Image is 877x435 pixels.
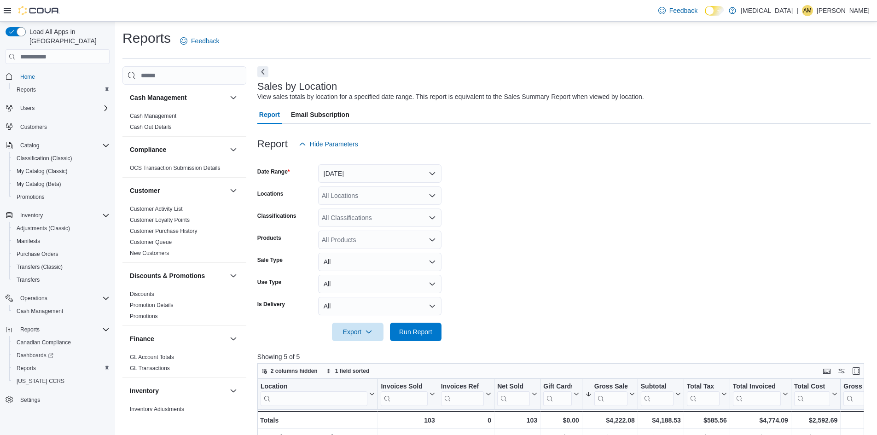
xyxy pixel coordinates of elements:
[687,415,727,426] div: $585.56
[13,363,40,374] a: Reports
[390,323,441,341] button: Run Report
[122,203,246,262] div: Customer
[2,70,113,83] button: Home
[130,227,197,235] span: Customer Purchase History
[543,383,572,406] div: Gift Card Sales
[2,323,113,336] button: Reports
[13,153,110,164] span: Classification (Classic)
[13,274,110,285] span: Transfers
[130,112,176,120] span: Cash Management
[130,228,197,234] a: Customer Purchase History
[429,214,436,221] button: Open list of options
[13,236,44,247] a: Manifests
[130,217,190,223] a: Customer Loyalty Points
[687,383,720,406] div: Total Tax
[122,110,246,136] div: Cash Management
[17,324,43,335] button: Reports
[191,36,219,46] span: Feedback
[13,166,71,177] a: My Catalog (Classic)
[594,383,627,391] div: Gross Sales
[641,383,681,406] button: Subtotal
[585,383,635,406] button: Gross Sales
[17,103,38,114] button: Users
[13,274,43,285] a: Transfers
[381,415,435,426] div: 103
[733,383,781,406] div: Total Invoiced
[381,383,427,391] div: Invoices Sold
[13,261,110,273] span: Transfers (Classic)
[9,336,113,349] button: Canadian Compliance
[228,92,239,103] button: Cash Management
[257,81,337,92] h3: Sales by Location
[17,210,110,221] span: Inventory
[441,383,483,406] div: Invoices Ref
[13,363,110,374] span: Reports
[130,206,183,212] a: Customer Activity List
[9,305,113,318] button: Cash Management
[122,29,171,47] h1: Reports
[257,190,284,197] label: Locations
[130,271,205,280] h3: Discounts & Promotions
[130,164,221,172] span: OCS Transaction Submission Details
[821,365,832,377] button: Keyboard shortcuts
[17,394,110,406] span: Settings
[9,349,113,362] a: Dashboards
[17,168,68,175] span: My Catalog (Classic)
[733,383,788,406] button: Total Invoiced
[130,205,183,213] span: Customer Activity List
[130,290,154,298] span: Discounts
[794,383,830,391] div: Total Cost
[687,383,720,391] div: Total Tax
[9,152,113,165] button: Classification (Classic)
[13,249,110,260] span: Purchase Orders
[497,383,530,391] div: Net Sold
[13,223,74,234] a: Adjustments (Classic)
[332,323,383,341] button: Export
[13,179,110,190] span: My Catalog (Beta)
[13,376,110,387] span: Washington CCRS
[20,212,43,219] span: Inventory
[802,5,813,16] div: Angus MacDonald
[122,289,246,325] div: Discounts & Promotions
[2,120,113,133] button: Customers
[17,210,46,221] button: Inventory
[261,383,375,406] button: Location
[130,123,172,131] span: Cash Out Details
[13,350,57,361] a: Dashboards
[17,293,51,304] button: Operations
[687,383,727,406] button: Total Tax
[130,313,158,319] a: Promotions
[130,291,154,297] a: Discounts
[130,302,174,308] a: Promotion Details
[17,352,53,359] span: Dashboards
[20,73,35,81] span: Home
[9,165,113,178] button: My Catalog (Classic)
[130,113,176,119] a: Cash Management
[13,350,110,361] span: Dashboards
[130,406,184,412] a: Inventory Adjustments
[122,162,246,177] div: Compliance
[228,144,239,155] button: Compliance
[13,84,110,95] span: Reports
[441,415,491,426] div: 0
[9,191,113,203] button: Promotions
[130,124,172,130] a: Cash Out Details
[543,383,579,406] button: Gift Cards
[130,165,221,171] a: OCS Transaction Submission Details
[257,234,281,242] label: Products
[641,383,674,391] div: Subtotal
[20,396,40,404] span: Settings
[295,135,362,153] button: Hide Parameters
[130,239,172,245] a: Customer Queue
[17,238,40,245] span: Manifests
[796,5,798,16] p: |
[13,166,110,177] span: My Catalog (Classic)
[17,193,45,201] span: Promotions
[13,191,48,203] a: Promotions
[836,365,847,377] button: Display options
[176,32,223,50] a: Feedback
[9,261,113,273] button: Transfers (Classic)
[17,155,72,162] span: Classification (Classic)
[130,386,226,395] button: Inventory
[17,122,51,133] a: Customers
